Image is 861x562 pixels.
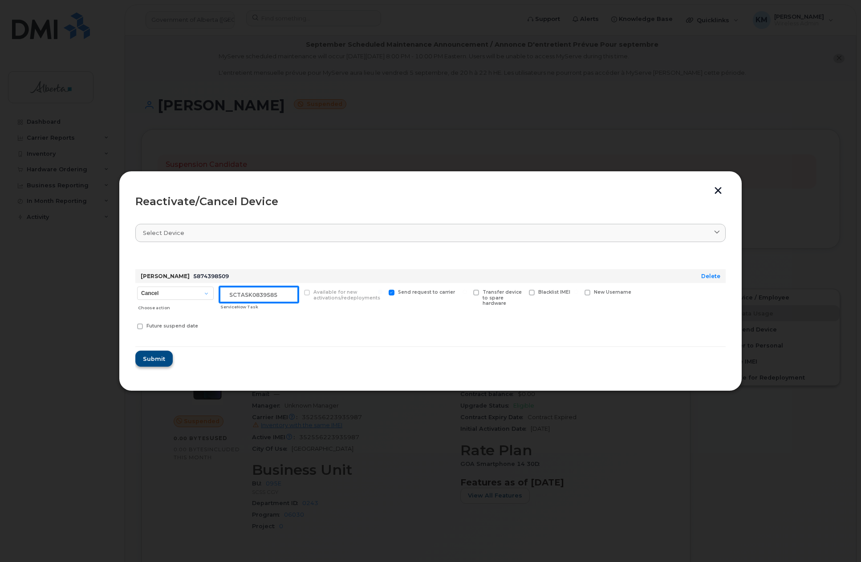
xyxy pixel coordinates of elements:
span: Submit [143,355,165,363]
button: Submit [135,351,173,367]
div: Reactivate/Cancel Device [135,196,726,207]
a: Delete [701,273,720,279]
strong: [PERSON_NAME] [141,273,190,279]
input: Blacklist IMEI [518,290,523,294]
div: ServiceNow Task [220,303,298,311]
div: Choose action [138,301,214,311]
input: Transfer device to spare hardware [463,290,467,294]
span: Transfer device to spare hardware [483,289,522,307]
span: Blacklist IMEI [538,289,570,295]
span: 5874398509 [193,273,229,279]
input: Send request to carrier [378,290,382,294]
span: Available for new activations/redeployments [313,289,380,301]
span: New Username [594,289,631,295]
input: New Username [574,290,578,294]
input: Available for new activations/redeployments [293,290,298,294]
span: Select device [143,229,184,237]
span: Future suspend date [146,323,198,329]
span: Send request to carrier [398,289,455,295]
input: ServiceNow Task [219,287,298,303]
a: Select device [135,224,726,242]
